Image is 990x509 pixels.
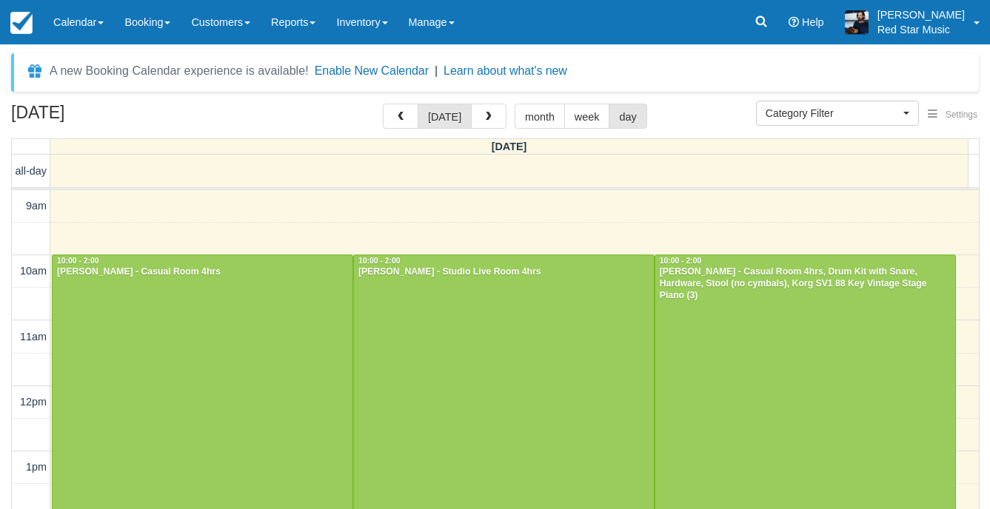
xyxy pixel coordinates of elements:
[56,266,349,278] div: [PERSON_NAME] - Casual Room 4hrs
[660,257,702,265] span: 10:00 - 2:00
[315,64,429,78] button: Enable New Calendar
[609,104,646,129] button: day
[20,265,47,277] span: 10am
[766,106,900,121] span: Category Filter
[50,62,309,80] div: A new Booking Calendar experience is available!
[877,7,965,22] p: [PERSON_NAME]
[756,101,919,126] button: Category Filter
[492,141,527,152] span: [DATE]
[435,64,438,77] span: |
[802,16,824,28] span: Help
[16,165,47,177] span: all-day
[26,200,47,212] span: 9am
[946,109,977,120] span: Settings
[358,266,650,278] div: [PERSON_NAME] - Studio Live Room 4hrs
[418,104,472,129] button: [DATE]
[845,10,869,34] img: A1
[789,17,799,27] i: Help
[57,257,99,265] span: 10:00 - 2:00
[26,461,47,473] span: 1pm
[515,104,565,129] button: month
[877,22,965,37] p: Red Star Music
[11,104,198,131] h2: [DATE]
[919,104,986,126] button: Settings
[659,266,951,302] div: [PERSON_NAME] - Casual Room 4hrs, Drum Kit with Snare, Hardware, Stool (no cymbals), Korg SV1 88 ...
[358,257,401,265] span: 10:00 - 2:00
[10,12,33,34] img: checkfront-main-nav-mini-logo.png
[20,331,47,343] span: 11am
[20,396,47,408] span: 12pm
[444,64,567,77] a: Learn about what's new
[564,104,610,129] button: week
